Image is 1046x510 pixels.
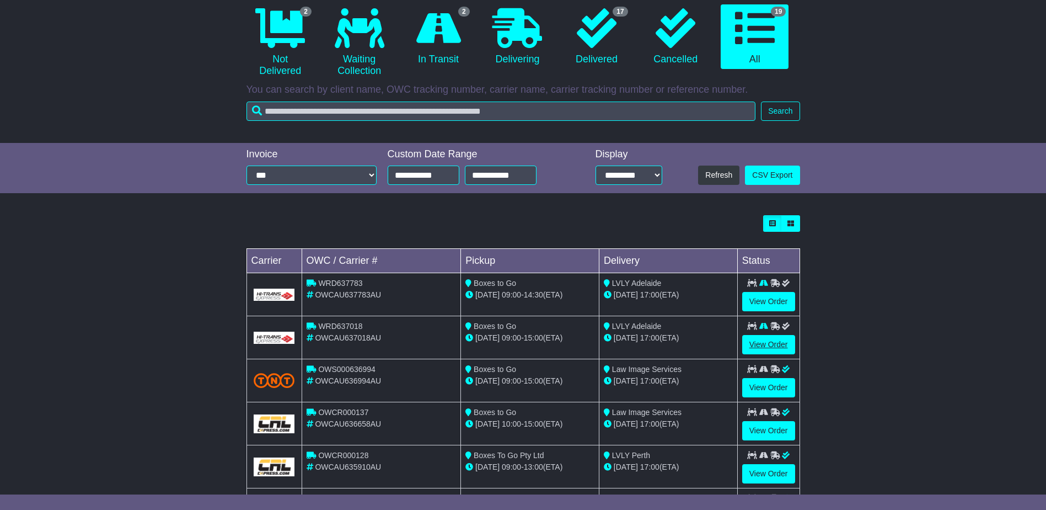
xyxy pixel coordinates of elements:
span: 17 [613,7,627,17]
span: OWS000636994 [318,365,376,374]
span: [DATE] [475,419,500,428]
span: Boxes to Go [474,408,516,417]
div: (ETA) [604,461,733,473]
img: GetCarrierServiceLogo [254,332,295,344]
a: View Order [742,421,795,440]
span: Boxes to Go [474,365,516,374]
p: You can search by client name, OWC tracking number, carrier name, carrier tracking number or refe... [246,84,800,96]
span: 09:00 [502,290,521,299]
span: OWCAU635910AU [315,463,381,471]
img: GetCarrierServiceLogo [254,415,295,433]
button: Refresh [698,166,739,185]
td: Status [737,249,800,273]
a: Delivering [484,4,551,70]
td: Delivery [599,249,737,273]
a: CSV Export [745,166,800,185]
span: 17:00 [640,463,659,471]
img: TNT_Domestic.png [254,373,295,388]
span: 2 [300,7,312,17]
a: View Order [742,335,795,354]
span: 15:00 [524,376,543,385]
span: 14:30 [524,290,543,299]
div: - (ETA) [465,418,594,430]
a: View Order [742,292,795,311]
span: 09:00 [502,333,521,342]
span: Boxes to Go [474,279,516,288]
div: (ETA) [604,375,733,387]
span: 17:00 [640,419,659,428]
span: Law Image Services [612,365,682,374]
td: Carrier [246,249,302,273]
div: Invoice [246,148,377,161]
span: [DATE] [475,463,500,471]
span: 09:00 [502,376,521,385]
span: 09:00 [502,463,521,471]
span: WRD637018 [318,322,362,331]
span: 10:00 [502,419,521,428]
div: - (ETA) [465,375,594,387]
span: 19 [771,7,786,17]
a: 2 Not Delivered [246,4,314,81]
span: [DATE] [614,419,638,428]
span: 17:00 [640,376,659,385]
a: View Order [742,464,795,484]
span: [DATE] [614,290,638,299]
span: LVLY Adelaide [612,279,662,288]
span: Boxes to Go [474,322,516,331]
span: OWCAU637018AU [315,333,381,342]
span: WRD637783 [318,279,362,288]
a: 19 All [721,4,788,70]
span: LVLY Adelaide [612,322,662,331]
span: 2 [458,7,470,17]
span: OWCR000128 [318,451,368,460]
span: [DATE] [475,333,500,342]
span: LVLY Perth [612,451,650,460]
span: 17:00 [640,333,659,342]
div: - (ETA) [465,332,594,344]
button: Search [761,102,800,121]
td: OWC / Carrier # [302,249,461,273]
a: Waiting Collection [325,4,393,81]
span: 17:00 [640,290,659,299]
div: - (ETA) [465,461,594,473]
span: OWCR000137 [318,408,368,417]
span: [DATE] [614,463,638,471]
div: Custom Date Range [388,148,565,161]
span: OWCAU636658AU [315,419,381,428]
span: Law Image Services [612,408,682,417]
img: GetCarrierServiceLogo [254,289,295,301]
div: (ETA) [604,332,733,344]
span: 13:00 [524,463,543,471]
div: (ETA) [604,289,733,301]
span: 15:00 [524,333,543,342]
span: 15:00 [524,419,543,428]
span: [DATE] [475,290,500,299]
td: Pickup [461,249,599,273]
span: Boxes To Go Pty Ltd [474,451,544,460]
span: OWCAU636994AU [315,376,381,385]
a: View Order [742,378,795,397]
a: Cancelled [642,4,710,70]
div: (ETA) [604,418,733,430]
a: 17 Delivered [562,4,630,70]
img: GetCarrierServiceLogo [254,458,295,476]
a: 2 In Transit [404,4,472,70]
span: [DATE] [614,376,638,385]
span: [DATE] [475,376,500,385]
div: Display [596,148,662,161]
span: OWCAU637783AU [315,290,381,299]
div: - (ETA) [465,289,594,301]
span: [DATE] [614,333,638,342]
